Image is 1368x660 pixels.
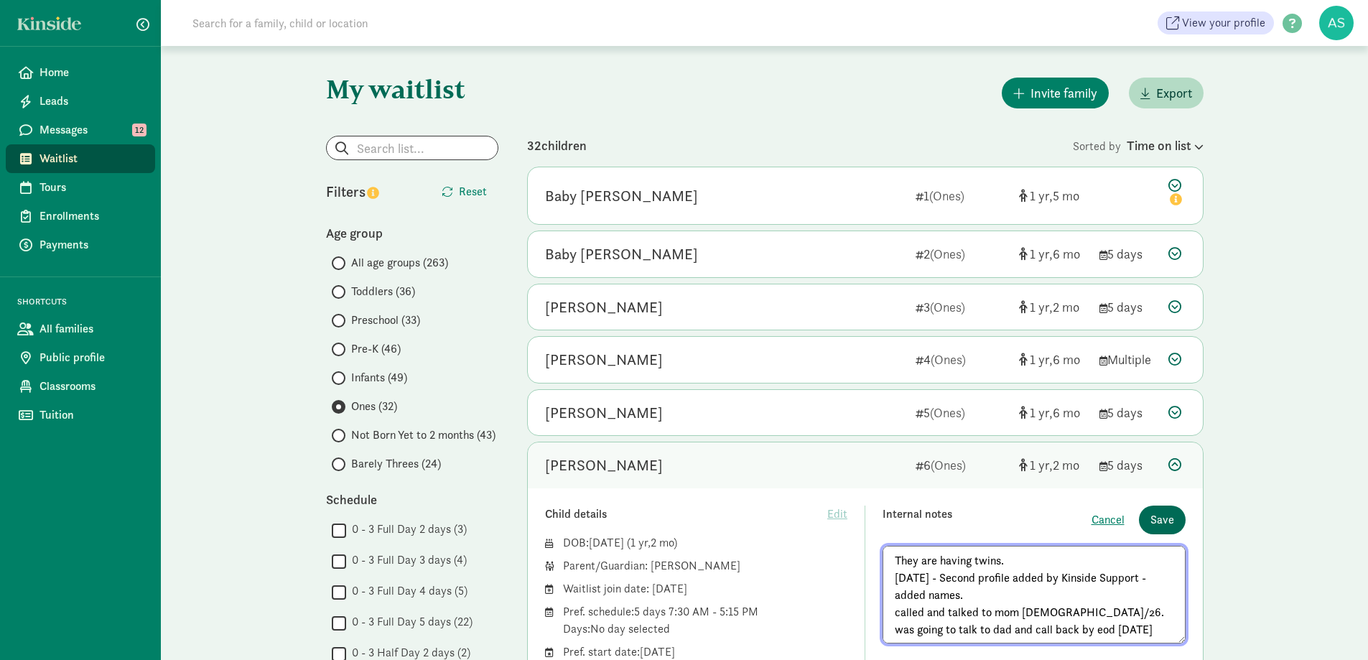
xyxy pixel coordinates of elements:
[916,455,1008,475] div: 6
[1030,299,1053,315] span: 1
[39,378,144,395] span: Classrooms
[1129,78,1204,108] button: Export
[346,582,467,600] label: 0 - 3 Full Day 4 days (5)
[1053,299,1079,315] span: 2
[351,312,420,329] span: Preschool (33)
[1030,404,1053,421] span: 1
[1158,11,1274,34] a: View your profile
[631,535,651,550] span: 1
[545,243,698,266] div: Baby Greenwald
[931,351,966,368] span: (Ones)
[39,236,144,254] span: Payments
[545,454,663,477] div: Rowen Cundy
[1156,83,1192,103] span: Export
[6,144,155,173] a: Waitlist
[545,185,698,208] div: Baby Orrock
[6,401,155,429] a: Tuition
[1019,244,1088,264] div: [object Object]
[326,223,498,243] div: Age group
[351,427,495,444] span: Not Born Yet to 2 months (43)
[6,231,155,259] a: Payments
[39,349,144,366] span: Public profile
[1073,136,1204,155] div: Sorted by
[1099,244,1157,264] div: 5 days
[39,320,144,338] span: All families
[39,179,144,196] span: Tours
[545,401,663,424] div: Scarlet Graycheck
[351,254,448,271] span: All age groups (263)
[1053,404,1080,421] span: 6
[39,64,144,81] span: Home
[1002,78,1109,108] button: Invite family
[1053,246,1080,262] span: 6
[184,9,587,37] input: Search for a family, child or location
[6,372,155,401] a: Classrooms
[39,406,144,424] span: Tuition
[351,340,401,358] span: Pre-K (46)
[1099,403,1157,422] div: 5 days
[39,150,144,167] span: Waitlist
[527,136,1073,155] div: 32 children
[930,299,965,315] span: (Ones)
[827,506,847,523] span: Edit
[430,177,498,206] button: Reset
[1099,455,1157,475] div: 5 days
[6,173,155,202] a: Tours
[563,557,848,575] div: Parent/Guardian: [PERSON_NAME]
[651,535,674,550] span: 2
[545,348,663,371] div: Caroline Barkley
[930,404,965,421] span: (Ones)
[1092,511,1125,529] button: Cancel
[326,490,498,509] div: Schedule
[6,315,155,343] a: All families
[326,181,412,203] div: Filters
[916,244,1008,264] div: 2
[351,398,397,415] span: Ones (32)
[39,208,144,225] span: Enrollments
[1030,187,1053,204] span: 1
[1019,350,1088,369] div: [object Object]
[351,369,407,386] span: Infants (49)
[545,506,828,523] div: Child details
[1099,297,1157,317] div: 5 days
[1053,351,1080,368] span: 6
[1053,457,1079,473] span: 2
[1053,187,1079,204] span: 5
[916,186,1008,205] div: 1
[346,613,473,631] label: 0 - 3 Full Day 5 days (22)
[1030,457,1053,473] span: 1
[1019,403,1088,422] div: [object Object]
[930,246,965,262] span: (Ones)
[327,136,498,159] input: Search list...
[1019,186,1088,205] div: [object Object]
[6,58,155,87] a: Home
[1030,246,1053,262] span: 1
[351,283,415,300] span: Toddlers (36)
[929,187,964,204] span: (Ones)
[1296,591,1368,660] iframe: Chat Widget
[39,121,144,139] span: Messages
[1127,136,1204,155] div: Time on list
[459,183,487,200] span: Reset
[6,87,155,116] a: Leads
[916,297,1008,317] div: 3
[6,202,155,231] a: Enrollments
[916,350,1008,369] div: 4
[1139,506,1186,534] button: Save
[1182,14,1265,32] span: View your profile
[563,534,848,552] div: DOB: ( )
[6,116,155,144] a: Messages 12
[1030,351,1053,368] span: 1
[589,535,624,550] span: [DATE]
[1099,350,1157,369] div: Multiple
[326,75,498,103] h1: My waitlist
[39,93,144,110] span: Leads
[346,552,467,569] label: 0 - 3 Full Day 3 days (4)
[1150,511,1174,529] span: Save
[346,521,467,538] label: 0 - 3 Full Day 2 days (3)
[883,506,1092,534] div: Internal notes
[1019,297,1088,317] div: [object Object]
